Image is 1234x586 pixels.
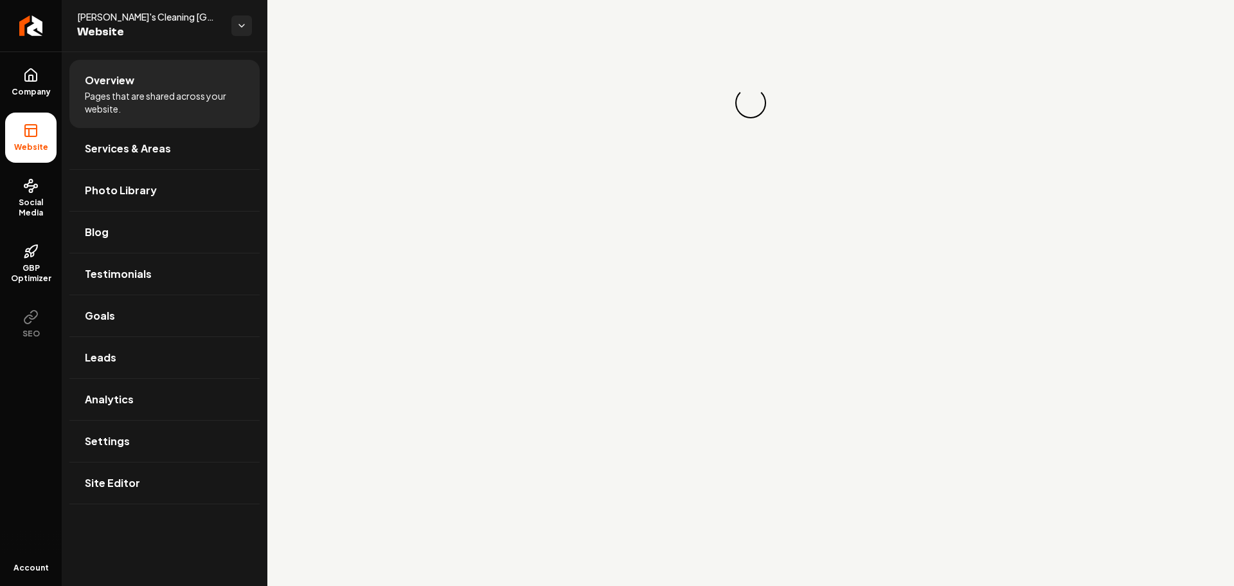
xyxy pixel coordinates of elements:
a: Company [5,57,57,107]
a: Services & Areas [69,128,260,169]
a: Goals [69,295,260,336]
span: Blog [85,224,109,240]
span: Social Media [5,197,57,218]
span: Pages that are shared across your website. [85,89,244,115]
span: SEO [17,329,45,339]
a: Site Editor [69,462,260,504]
a: Photo Library [69,170,260,211]
a: Analytics [69,379,260,420]
img: Rebolt Logo [19,15,43,36]
div: Loading [731,84,770,122]
span: Website [77,23,221,41]
a: Testimonials [69,253,260,295]
span: Settings [85,434,130,449]
span: Photo Library [85,183,157,198]
a: Settings [69,421,260,462]
span: Account [13,563,49,573]
span: Leads [85,350,116,365]
a: Blog [69,212,260,253]
span: Goals [85,308,115,324]
span: Testimonials [85,266,152,282]
span: GBP Optimizer [5,263,57,284]
span: Company [6,87,56,97]
a: Leads [69,337,260,378]
a: Social Media [5,168,57,228]
button: SEO [5,299,57,349]
span: Analytics [85,392,134,407]
span: Overview [85,73,134,88]
a: GBP Optimizer [5,233,57,294]
span: Services & Areas [85,141,171,156]
span: Website [9,142,53,152]
span: [PERSON_NAME]'s Cleaning [GEOGRAPHIC_DATA] [77,10,221,23]
span: Site Editor [85,475,140,491]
